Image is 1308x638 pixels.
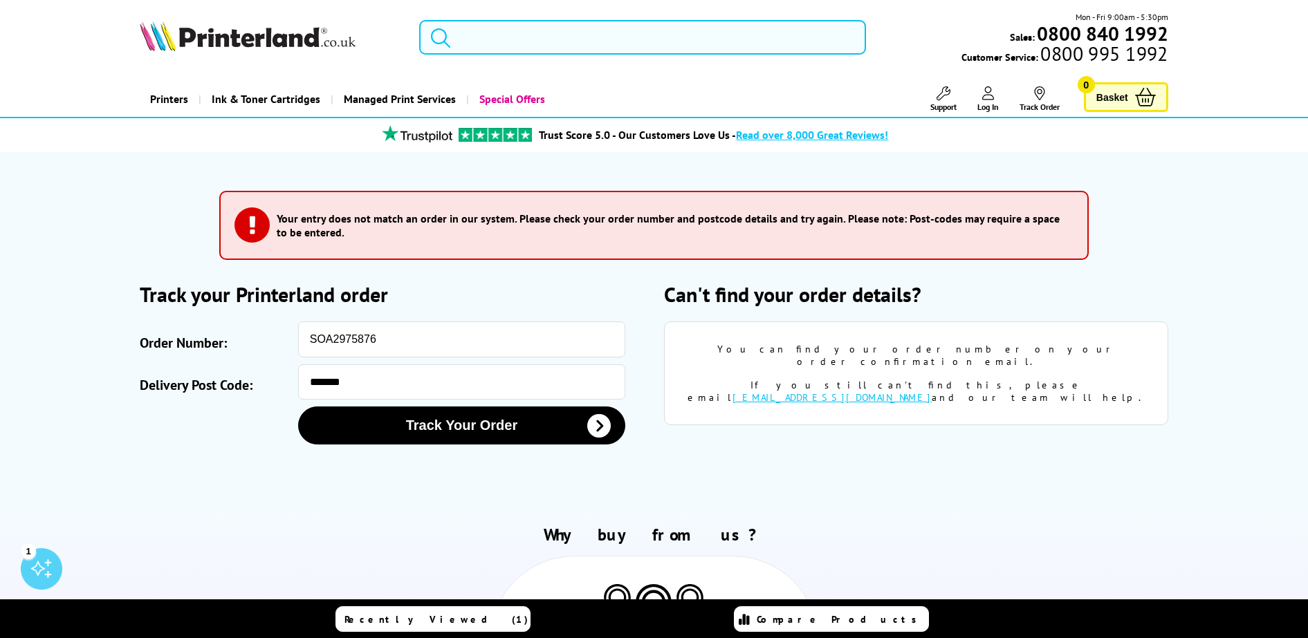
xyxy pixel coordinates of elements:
span: Log In [977,102,999,112]
b: 0800 840 1992 [1037,21,1168,46]
a: Compare Products [734,606,929,632]
span: Support [930,102,957,112]
a: 0800 840 1992 [1035,27,1168,40]
span: Read over 8,000 Great Reviews! [736,128,888,142]
span: Basket [1096,88,1128,106]
a: Basket 0 [1084,82,1168,112]
a: Trust Score 5.0 - Our Customers Love Us -Read over 8,000 Great Reviews! [539,128,888,142]
div: If you still can't find this, please email and our team will help. [685,379,1146,404]
span: 0 [1078,76,1095,93]
img: Printer Experts [633,584,674,632]
img: Printerland Logo [140,21,356,51]
a: Log In [977,86,999,112]
a: Track Order [1020,86,1060,112]
a: Ink & Toner Cartridges [199,82,331,117]
a: Printers [140,82,199,117]
h2: Track your Printerland order [140,281,643,308]
a: Managed Print Services [331,82,466,117]
img: trustpilot rating [376,125,459,142]
span: Sales: [1010,30,1035,44]
a: Recently Viewed (1) [335,606,531,632]
img: Printer Experts [674,584,706,619]
h3: Your entry does not match an order in our system. Please check your order number and postcode det... [277,212,1067,239]
a: Printerland Logo [140,21,402,54]
img: trustpilot rating [459,128,532,142]
span: 0800 995 1992 [1038,47,1168,60]
button: Track Your Order [298,406,625,444]
span: Mon - Fri 9:00am - 5:30pm [1076,10,1168,24]
a: Support [930,86,957,112]
label: Delivery Post Code: [140,371,291,400]
h2: Can't find your order details? [664,281,1168,308]
a: [EMAIL_ADDRESS][DOMAIN_NAME] [733,391,932,404]
span: Customer Service: [961,47,1168,64]
span: Recently Viewed (1) [344,613,528,626]
label: Order Number: [140,328,291,357]
span: Ink & Toner Cartridges [212,82,320,117]
a: Special Offers [466,82,555,117]
div: You can find your order number on your order confirmation email. [685,343,1146,368]
h2: Why buy from us? [140,524,1168,545]
input: eg: SOA123456 or SO123456 [298,321,625,357]
img: Printer Experts [602,584,633,619]
div: 1 [21,543,36,559]
span: Compare Products [757,613,924,626]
